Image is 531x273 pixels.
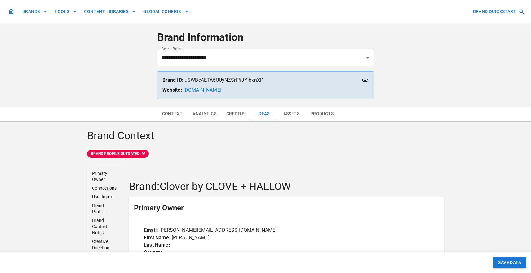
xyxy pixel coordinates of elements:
[92,238,117,257] p: Creative Direction Notes
[144,235,170,240] strong: First Name:
[162,77,184,83] strong: Brand ID:
[52,6,79,17] button: TOOLS
[162,46,183,51] label: Select Brand
[92,202,117,215] p: Brand Profile
[188,107,221,121] button: Analytics
[277,107,305,121] button: Assets
[250,107,277,121] button: Ideas
[157,107,188,121] button: Context
[20,6,50,17] button: BRANDS
[162,77,369,84] p: JSWBcAETA6UUyNZSrFYJYlbknXl1
[144,234,429,241] p: [PERSON_NAME]
[92,194,117,200] p: User Input
[92,170,117,183] p: Primary Owner
[92,185,117,191] p: Connections
[221,107,250,121] button: Credits
[144,227,158,233] strong: Email:
[144,242,170,248] strong: Last Name:
[144,227,429,234] p: [PERSON_NAME][EMAIL_ADDRESS][DOMAIN_NAME]
[144,249,163,255] strong: Country:
[471,6,526,17] button: BRAND QUICKSTART
[162,87,182,93] strong: Website:
[493,257,526,268] button: SAVE DATA
[91,151,139,156] p: BRAND PROFILE OUTDATED
[157,31,374,44] h4: Brand Information
[129,197,444,219] div: Primary Owner
[134,203,184,213] h5: Primary Owner
[87,150,444,158] a: BRAND PROFILE OUTDATED
[129,180,444,193] h4: Brand: Clover by CLOVE + HALLOW
[87,129,444,142] h4: Brand Context
[184,87,221,93] a: [DOMAIN_NAME]
[363,53,372,62] button: Open
[141,6,191,17] button: GLOBAL CONFIGS
[82,6,138,17] button: CONTENT LIBRARIES
[305,107,339,121] button: Products
[92,217,117,236] p: Brand Context Notes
